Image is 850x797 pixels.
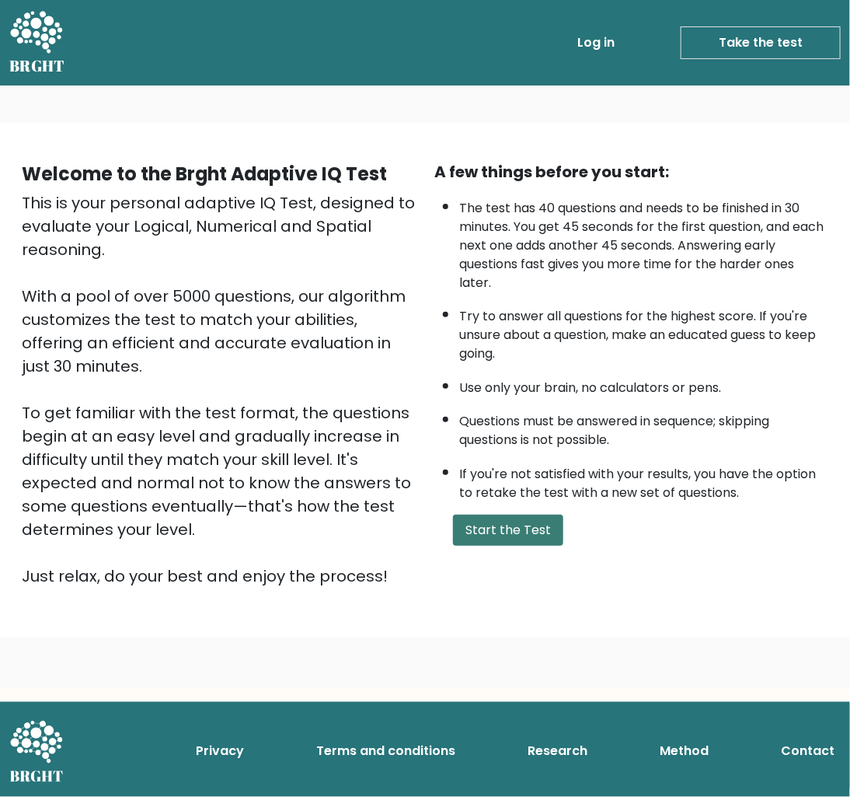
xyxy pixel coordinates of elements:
a: Research [521,736,594,767]
a: Log in [571,27,621,58]
li: The test has 40 questions and needs to be finished in 30 minutes. You get 45 seconds for the firs... [459,191,828,292]
a: BRGHT [9,6,65,79]
li: If you're not satisfied with your results, you have the option to retake the test with a new set ... [459,457,828,502]
h5: BRGHT [9,57,65,75]
button: Start the Test [453,515,563,546]
b: Welcome to the Brght Adaptive IQ Test [22,161,387,187]
li: Try to answer all questions for the highest score. If you're unsure about a question, make an edu... [459,299,828,363]
a: Method [653,736,715,767]
div: This is your personal adaptive IQ Test, designed to evaluate your Logical, Numerical and Spatial ... [22,191,416,588]
div: A few things before you start: [434,160,828,184]
a: Contact [775,736,841,767]
li: Use only your brain, no calculators or pens. [459,371,828,397]
a: Terms and conditions [310,736,462,767]
li: Questions must be answered in sequence; skipping questions is not possible. [459,404,828,449]
a: Take the test [681,26,841,59]
a: Privacy [190,736,250,767]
